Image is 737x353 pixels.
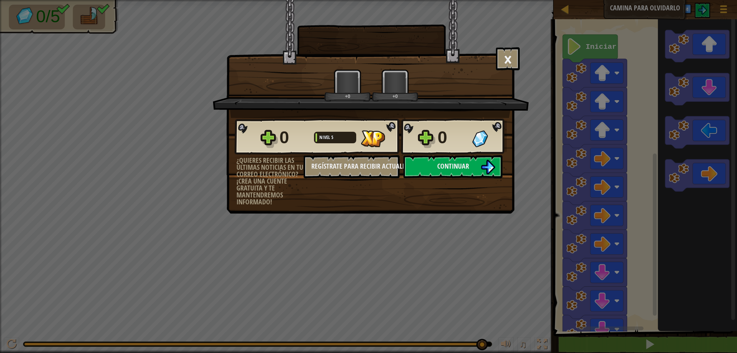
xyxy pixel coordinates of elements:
[481,160,495,174] img: Continuar
[319,134,331,141] span: Nivel
[331,134,334,141] span: 5
[361,130,385,147] img: XP Conseguida
[438,125,468,150] div: 0
[496,47,520,70] button: ×
[472,130,488,147] img: Gemas Conseguidas
[279,125,309,150] div: 0
[304,155,400,178] button: Regístrate para recibir actualizaciones.
[236,157,304,206] div: ¿Quieres recibir las últimas noticias en tu correo electrónico? ¡Crea una cuente gratuita y te ma...
[437,161,469,171] span: Continuar
[373,93,417,99] div: +0
[326,93,369,99] div: +0
[403,155,502,178] button: Continuar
